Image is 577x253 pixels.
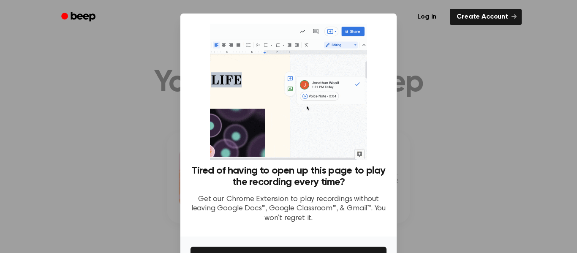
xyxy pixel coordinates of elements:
[450,9,522,25] a: Create Account
[191,195,386,223] p: Get our Chrome Extension to play recordings without leaving Google Docs™, Google Classroom™, & Gm...
[191,165,386,188] h3: Tired of having to open up this page to play the recording every time?
[210,24,367,160] img: Beep extension in action
[55,9,103,25] a: Beep
[409,7,445,27] a: Log in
